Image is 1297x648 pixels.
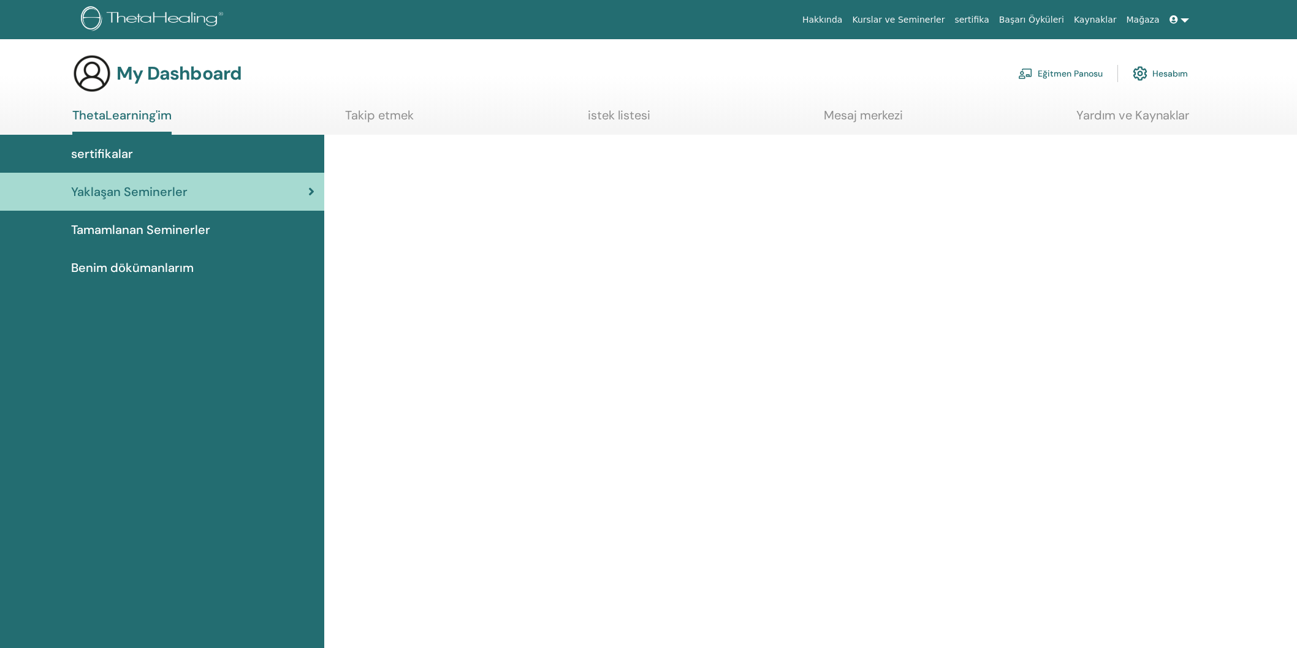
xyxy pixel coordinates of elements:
[81,6,227,34] img: logo.png
[1018,68,1033,79] img: chalkboard-teacher.svg
[71,220,210,239] span: Tamamlanan Seminerler
[949,9,994,31] a: sertifika
[1018,60,1103,87] a: Eğitmen Panosu
[994,9,1069,31] a: Başarı Öyküleri
[824,108,903,132] a: Mesaj merkezi
[1121,9,1164,31] a: Mağaza
[1133,63,1147,84] img: cog.svg
[588,108,650,132] a: istek listesi
[72,54,112,93] img: generic-user-icon.jpg
[71,183,188,201] span: Yaklaşan Seminerler
[1069,9,1122,31] a: Kaynaklar
[345,108,414,132] a: Takip etmek
[71,145,133,163] span: sertifikalar
[71,258,194,277] span: Benim dökümanlarım
[847,9,949,31] a: Kurslar ve Seminerler
[1133,60,1188,87] a: Hesabım
[1076,108,1189,132] a: Yardım ve Kaynaklar
[116,62,242,85] h3: My Dashboard
[797,9,848,31] a: Hakkında
[72,108,172,135] a: ThetaLearning'im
